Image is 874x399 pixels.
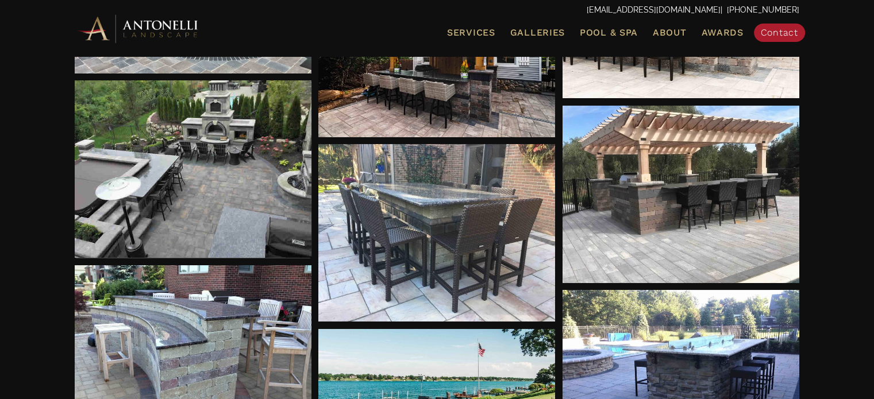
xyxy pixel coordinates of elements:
span: Pool & Spa [580,27,638,38]
a: Contact [754,24,805,42]
a: Galleries [506,25,569,40]
a: [EMAIL_ADDRESS][DOMAIN_NAME] [587,5,721,14]
img: Antonelli Horizontal Logo [75,13,202,44]
span: About [653,28,687,37]
a: About [648,25,691,40]
span: Awards [701,27,743,38]
span: Galleries [510,27,565,38]
a: Services [442,25,500,40]
a: Awards [696,25,748,40]
a: Pool & Spa [575,25,642,40]
p: | [PHONE_NUMBER] [75,3,799,18]
span: Contact [761,27,798,38]
span: Services [447,28,495,37]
